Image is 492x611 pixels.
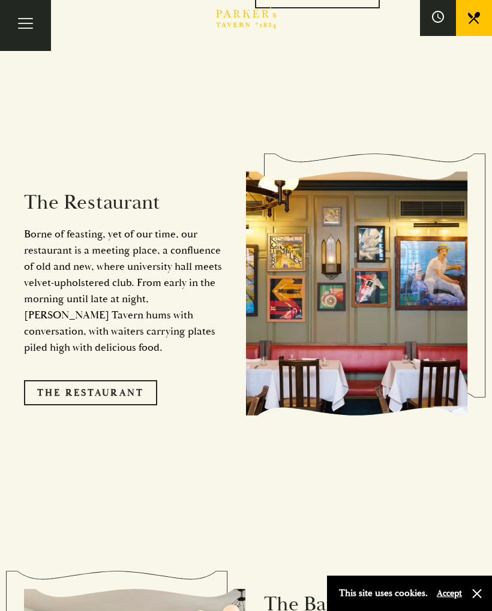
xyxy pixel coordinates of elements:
a: The Restaurant [24,380,157,405]
p: Borne of feasting, yet of our time, our restaurant is a meeting place, a confluence of old and ne... [24,226,228,356]
p: This site uses cookies. [339,585,428,602]
h2: The Restaurant [24,190,228,215]
button: Accept [437,588,462,599]
button: Close and accept [471,588,483,600]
